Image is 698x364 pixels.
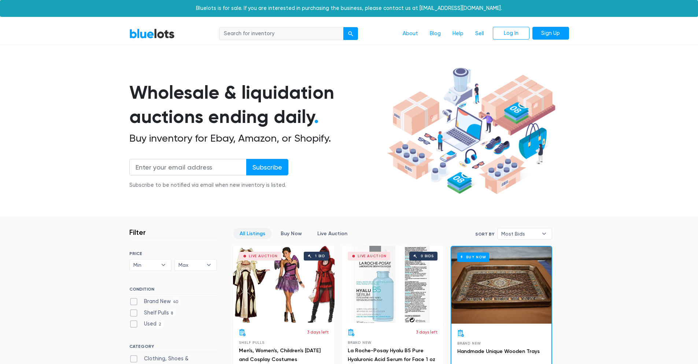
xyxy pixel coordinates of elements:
[342,246,443,323] a: Live Auction 0 bids
[239,341,265,345] span: Shelf Pulls
[129,80,384,129] h1: Wholesale & liquidation auctions ending daily
[311,228,354,239] a: Live Auction
[129,344,217,352] h6: CATEGORY
[156,259,171,270] b: ▾
[129,181,288,189] div: Subscribe to be notified via email when new inventory is listed.
[493,27,529,40] a: Log In
[129,132,384,145] h2: Buy inventory for Ebay, Amazon, or Shopify.
[233,228,272,239] a: All Listings
[169,310,176,316] span: 8
[447,27,469,41] a: Help
[129,228,146,237] h3: Filter
[219,27,344,40] input: Search for inventory
[246,159,288,175] input: Subscribe
[314,106,319,128] span: .
[475,231,494,237] label: Sort By
[129,287,217,295] h6: CONDITION
[239,347,321,363] a: Men's, Women's, Children's [DATE] and Cosplay Costumes
[532,27,569,40] a: Sign Up
[421,254,434,258] div: 0 bids
[315,254,325,258] div: 1 bid
[129,251,217,256] h6: PRICE
[274,228,308,239] a: Buy Now
[384,64,558,198] img: hero-ee84e7d0318cb26816c560f6b4441b76977f77a177738b4e94f68c95b2b83dbb.png
[129,309,176,317] label: Shelf Pulls
[129,159,247,175] input: Enter your email address
[536,228,552,239] b: ▾
[457,252,489,262] h6: Buy Now
[348,347,435,363] a: La Roche-Posay Hyalu B5 Pure Hyaluronic Acid Serum for Face 1 oz
[307,329,329,335] p: 3 days left
[133,259,158,270] span: Min
[249,254,278,258] div: Live Auction
[416,329,437,335] p: 3 days left
[178,259,203,270] span: Max
[129,320,164,328] label: Used
[233,246,335,323] a: Live Auction 1 bid
[397,27,424,41] a: About
[171,299,181,305] span: 40
[348,341,372,345] span: Brand New
[469,27,490,41] a: Sell
[201,259,217,270] b: ▾
[424,27,447,41] a: Blog
[501,228,538,239] span: Most Bids
[451,247,551,324] a: Buy Now
[457,348,540,354] a: Handmade Unique Wooden Trays
[129,28,175,39] a: BlueLots
[156,322,164,328] span: 2
[457,341,481,345] span: Brand New
[129,298,181,306] label: Brand New
[358,254,387,258] div: Live Auction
